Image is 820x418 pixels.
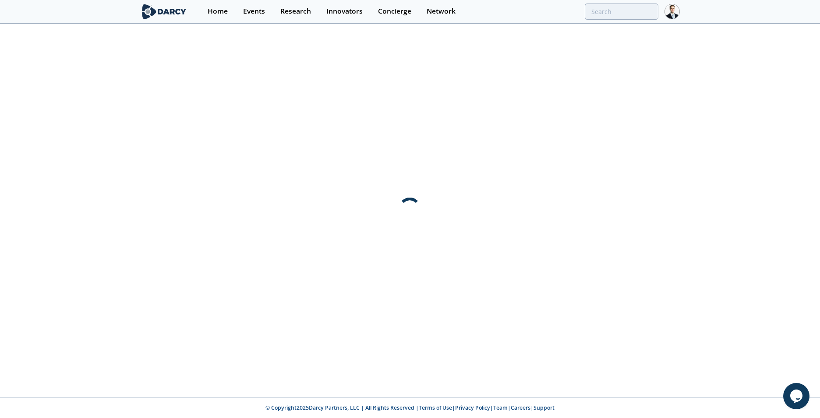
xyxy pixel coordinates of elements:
[326,8,363,15] div: Innovators
[534,404,555,411] a: Support
[243,8,265,15] div: Events
[208,8,228,15] div: Home
[493,404,508,411] a: Team
[511,404,530,411] a: Careers
[427,8,456,15] div: Network
[378,8,411,15] div: Concierge
[455,404,490,411] a: Privacy Policy
[140,4,188,19] img: logo-wide.svg
[419,404,452,411] a: Terms of Use
[585,4,658,20] input: Advanced Search
[86,404,734,412] p: © Copyright 2025 Darcy Partners, LLC | All Rights Reserved | | | | |
[664,4,680,19] img: Profile
[280,8,311,15] div: Research
[783,383,811,409] iframe: chat widget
